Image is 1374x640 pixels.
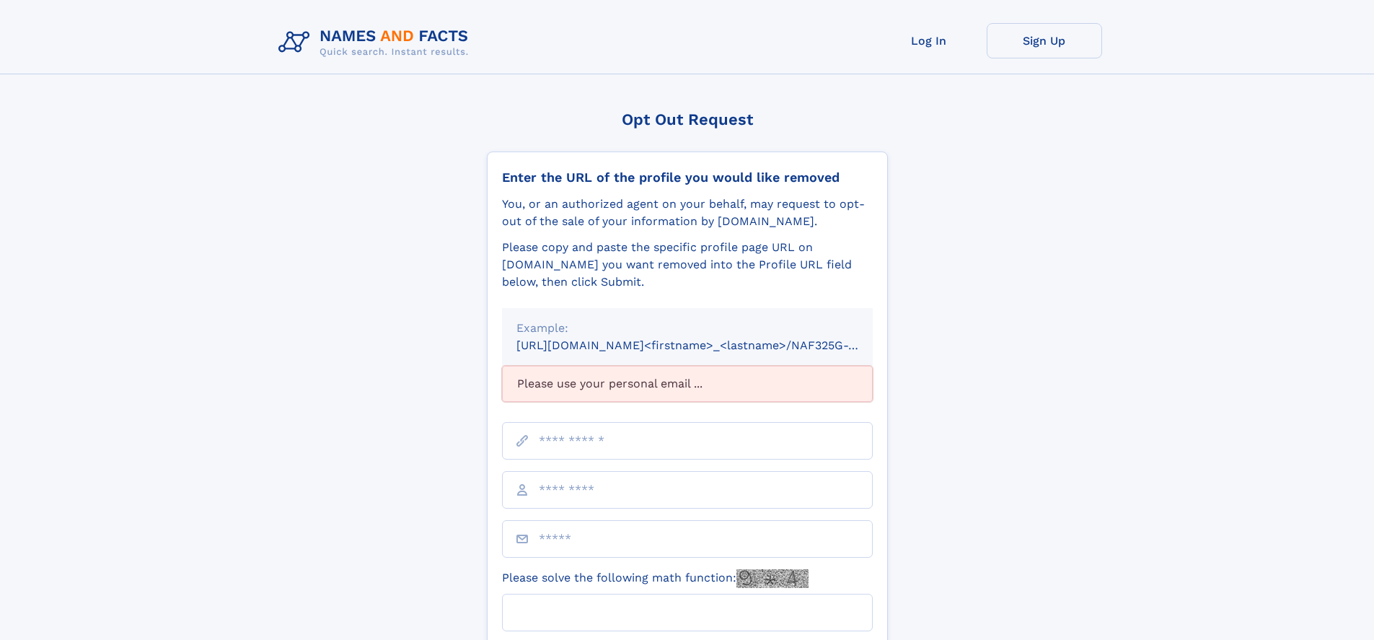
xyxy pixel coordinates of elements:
a: Sign Up [987,23,1102,58]
small: [URL][DOMAIN_NAME]<firstname>_<lastname>/NAF325G-xxxxxxxx [516,338,900,352]
div: Opt Out Request [487,110,888,128]
div: You, or an authorized agent on your behalf, may request to opt-out of the sale of your informatio... [502,196,873,230]
div: Enter the URL of the profile you would like removed [502,170,873,185]
label: Please solve the following math function: [502,569,809,588]
img: Logo Names and Facts [273,23,480,62]
div: Example: [516,320,858,337]
div: Please use your personal email ... [502,366,873,402]
div: Please copy and paste the specific profile page URL on [DOMAIN_NAME] you want removed into the Pr... [502,239,873,291]
a: Log In [871,23,987,58]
